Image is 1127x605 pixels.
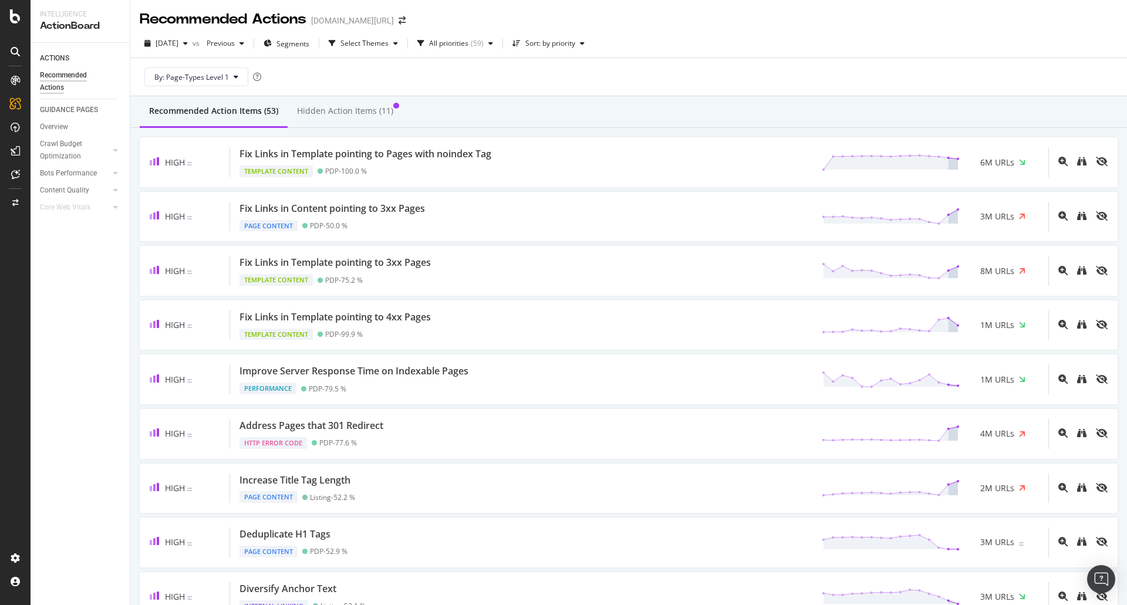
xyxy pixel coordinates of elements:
div: PDP - 99.9 % [325,330,363,339]
div: All priorities [429,40,468,47]
div: ActionBoard [40,19,120,33]
div: eye-slash [1096,592,1108,601]
div: Select Themes [340,40,389,47]
button: By: Page-Types Level 1 [144,67,248,86]
span: High [165,536,185,547]
span: High [165,265,185,276]
div: Increase Title Tag Length [239,474,350,487]
div: magnifying-glass-plus [1058,211,1068,221]
span: 2M URLs [980,482,1014,494]
a: binoculars [1077,157,1086,167]
div: PDP - 52.9 % [310,547,347,556]
div: Sort: by priority [525,40,575,47]
div: binoculars [1077,592,1086,601]
div: Page Content [239,546,298,557]
span: High [165,319,185,330]
div: binoculars [1077,428,1086,438]
div: eye-slash [1096,483,1108,492]
button: Segments [259,34,314,53]
span: 1M URLs [980,319,1014,331]
a: binoculars [1077,592,1086,602]
button: [DATE] [140,34,193,53]
div: ( 59 ) [471,40,484,47]
a: Overview [40,121,122,133]
div: PDP - 50.0 % [310,221,347,230]
div: magnifying-glass-plus [1058,157,1068,166]
img: Equal [187,162,192,165]
div: eye-slash [1096,537,1108,546]
span: High [165,211,185,222]
img: Equal [187,596,192,600]
img: Equal [187,542,192,546]
div: GUIDANCE PAGES [40,104,98,116]
a: GUIDANCE PAGES [40,104,122,116]
div: eye-slash [1096,266,1108,275]
div: Deduplicate H1 Tags [239,528,330,541]
div: Template Content [239,329,313,340]
div: binoculars [1077,537,1086,546]
a: binoculars [1077,212,1086,222]
div: magnifying-glass-plus [1058,537,1068,546]
span: High [165,482,185,494]
div: binoculars [1077,266,1086,275]
span: 3M URLs [980,536,1014,548]
span: 2025 Aug. 15th [156,38,178,48]
span: High [165,157,185,168]
div: arrow-right-arrow-left [399,16,406,25]
div: ACTIONS [40,52,69,65]
div: Fix Links in Template pointing to 4xx Pages [239,310,431,324]
div: Recommended Actions [40,69,110,94]
div: eye-slash [1096,374,1108,384]
div: PDP - 79.5 % [309,384,346,393]
img: Equal [187,216,192,219]
div: eye-slash [1096,211,1108,221]
div: magnifying-glass-plus [1058,592,1068,601]
div: magnifying-glass-plus [1058,266,1068,275]
div: Content Quality [40,184,89,197]
div: [DOMAIN_NAME][URL] [311,15,394,26]
div: Address Pages that 301 Redirect [239,419,383,432]
span: 3M URLs [980,591,1014,603]
a: Content Quality [40,184,110,197]
div: binoculars [1077,157,1086,166]
span: 6M URLs [980,157,1014,168]
button: Previous [202,34,249,53]
div: PDP - 75.2 % [325,276,363,285]
div: Performance [239,383,296,394]
div: Open Intercom Messenger [1087,565,1115,593]
div: Fix Links in Content pointing to 3xx Pages [239,202,425,215]
img: Equal [187,271,192,274]
a: Crawl Budget Optimization [40,138,110,163]
div: Fix Links in Template pointing to Pages with noindex Tag [239,147,491,161]
button: Select Themes [324,34,403,53]
span: High [165,374,185,385]
div: binoculars [1077,374,1086,384]
div: Template Content [239,274,313,286]
div: binoculars [1077,211,1086,221]
div: Listing - 52.2 % [310,493,355,502]
div: Core Web Vitals [40,201,90,214]
a: binoculars [1077,320,1086,330]
div: binoculars [1077,320,1086,329]
img: Equal [187,488,192,491]
a: Recommended Actions [40,69,122,94]
a: binoculars [1077,538,1086,547]
img: Equal [187,325,192,328]
div: eye-slash [1096,157,1108,166]
div: magnifying-glass-plus [1058,428,1068,438]
span: vs [193,38,202,48]
div: Recommended Action Items (53) [149,105,278,117]
div: Overview [40,121,68,133]
img: Equal [187,379,192,383]
div: Improve Server Response Time on Indexable Pages [239,364,468,378]
div: magnifying-glass-plus [1058,483,1068,492]
img: Equal [1019,542,1024,546]
div: HTTP Error Code [239,437,307,449]
span: High [165,428,185,439]
div: PDP - 77.6 % [319,438,357,447]
a: ACTIONS [40,52,122,65]
button: All priorities(59) [413,34,498,53]
div: eye-slash [1096,320,1108,329]
div: Intelligence [40,9,120,19]
span: Segments [276,39,309,49]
